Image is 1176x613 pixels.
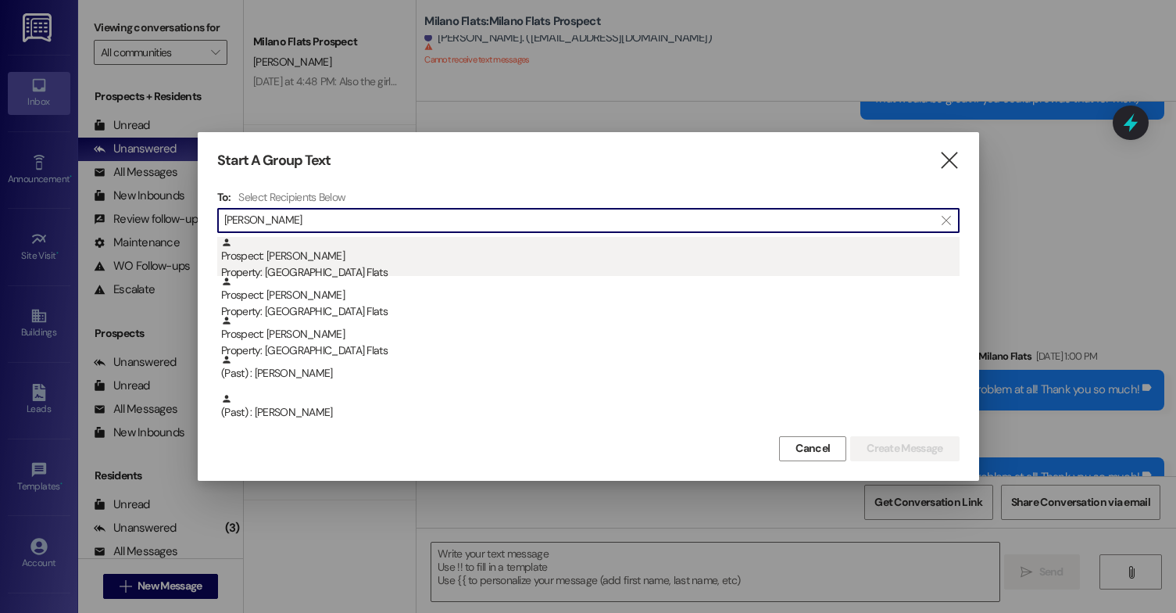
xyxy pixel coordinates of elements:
[221,276,960,321] div: Prospect: [PERSON_NAME]
[779,436,846,461] button: Cancel
[217,152,331,170] h3: Start A Group Text
[221,393,960,421] div: (Past) : [PERSON_NAME]
[217,315,960,354] div: Prospect: [PERSON_NAME]Property: [GEOGRAPHIC_DATA] Flats
[934,209,959,232] button: Clear text
[221,264,960,281] div: Property: [GEOGRAPHIC_DATA] Flats
[221,342,960,359] div: Property: [GEOGRAPHIC_DATA] Flats
[221,237,960,281] div: Prospect: [PERSON_NAME]
[238,190,345,204] h4: Select Recipients Below
[221,303,960,320] div: Property: [GEOGRAPHIC_DATA] Flats
[217,393,960,432] div: (Past) : [PERSON_NAME]
[217,354,960,393] div: (Past) : [PERSON_NAME]
[221,315,960,360] div: Prospect: [PERSON_NAME]
[850,436,959,461] button: Create Message
[795,440,830,457] span: Cancel
[217,237,960,276] div: Prospect: [PERSON_NAME]Property: [GEOGRAPHIC_DATA] Flats
[942,214,950,227] i: 
[217,190,231,204] h3: To:
[217,276,960,315] div: Prospect: [PERSON_NAME]Property: [GEOGRAPHIC_DATA] Flats
[224,210,934,231] input: Search for any contact or apartment
[867,440,942,457] span: Create Message
[221,354,960,382] div: (Past) : [PERSON_NAME]
[938,152,960,169] i: 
